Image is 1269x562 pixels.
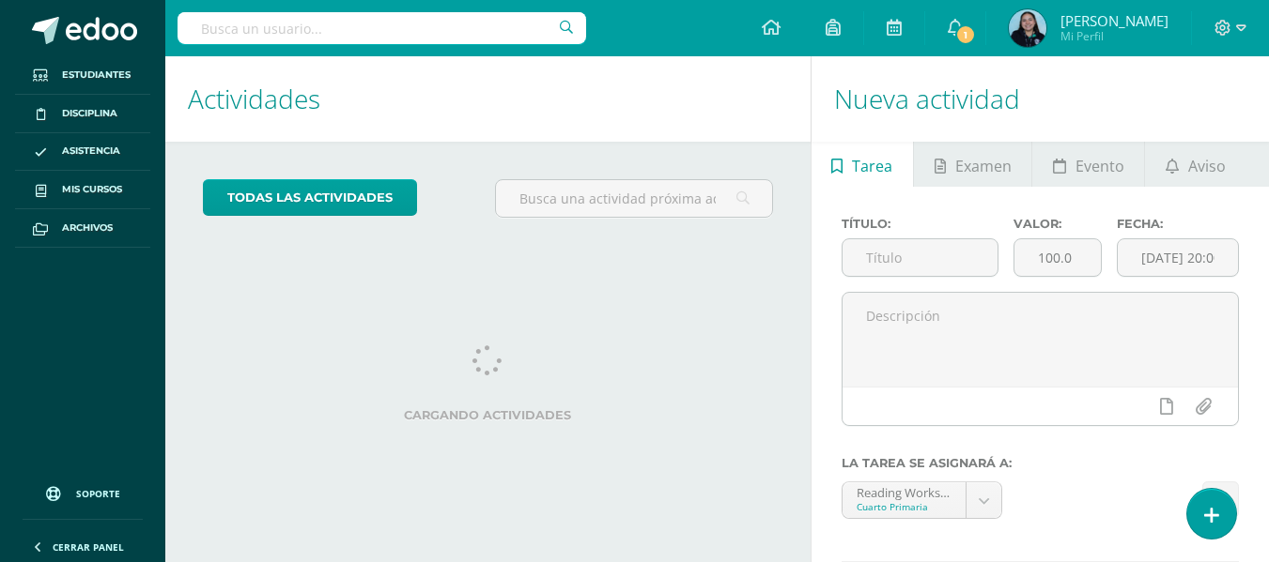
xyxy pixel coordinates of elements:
[842,217,998,231] label: Título:
[857,482,952,500] div: Reading Workshop 'A'
[812,142,913,187] a: Tarea
[1188,144,1226,189] span: Aviso
[15,209,150,248] a: Archivos
[62,144,120,159] span: Asistencia
[1009,9,1046,47] img: 8c46c7f4271155abb79e2bc50b6ca956.png
[1060,28,1168,44] span: Mi Perfil
[1117,217,1239,231] label: Fecha:
[15,133,150,172] a: Asistencia
[76,487,120,500] span: Soporte
[178,12,586,44] input: Busca un usuario...
[857,500,952,513] div: Cuarto Primaria
[62,68,131,83] span: Estudiantes
[15,56,150,95] a: Estudiantes
[1014,239,1101,276] input: Puntos máximos
[188,56,788,142] h1: Actividades
[203,408,773,422] label: Cargando actividades
[62,182,122,197] span: Mis cursos
[955,144,1012,189] span: Examen
[852,144,892,189] span: Tarea
[955,24,976,45] span: 1
[1032,142,1144,187] a: Evento
[843,482,1002,518] a: Reading Workshop 'A'Cuarto Primaria
[834,56,1246,142] h1: Nueva actividad
[15,171,150,209] a: Mis cursos
[1145,142,1246,187] a: Aviso
[914,142,1031,187] a: Examen
[62,106,117,121] span: Disciplina
[203,179,417,216] a: todas las Actividades
[842,456,1239,470] label: La tarea se asignará a:
[843,239,998,276] input: Título
[1118,239,1238,276] input: Fecha de entrega
[62,220,113,235] span: Archivos
[1076,144,1124,189] span: Evento
[1014,217,1102,231] label: Valor:
[15,95,150,133] a: Disciplina
[1060,11,1168,30] span: [PERSON_NAME]
[496,180,771,217] input: Busca una actividad próxima aquí...
[23,468,143,514] a: Soporte
[53,540,124,554] span: Cerrar panel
